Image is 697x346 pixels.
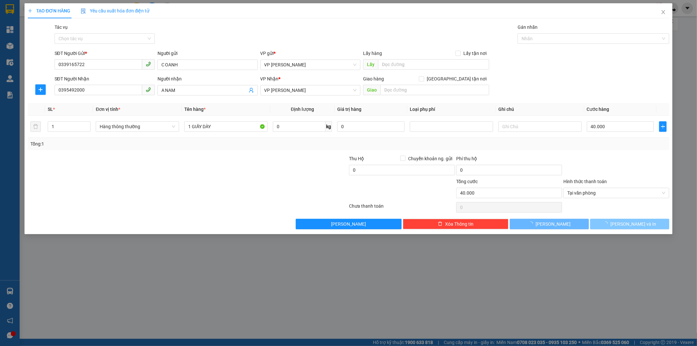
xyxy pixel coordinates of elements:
[337,121,405,132] input: 0
[445,220,473,228] span: Xóa Thông tin
[403,219,509,229] button: deleteXóa Thông tin
[567,188,665,198] span: Tại văn phòng
[325,121,332,132] span: kg
[146,87,151,92] span: phone
[363,59,378,70] span: Lấy
[498,121,582,132] input: Ghi Chú
[363,85,380,95] span: Giao
[337,107,361,112] span: Giá trị hàng
[378,59,489,70] input: Dọc đường
[81,8,150,13] span: Yêu cầu xuất hóa đơn điện tử
[249,88,254,93] span: user-add
[184,107,206,112] span: Tên hàng
[603,221,610,226] span: loading
[81,9,86,14] img: icon
[363,51,382,56] span: Lấy hàng
[659,121,667,132] button: plus
[654,3,672,22] button: Close
[587,107,609,112] span: Cước hàng
[590,219,669,229] button: [PERSON_NAME] và In
[260,50,361,57] div: VP gửi
[536,220,571,228] span: [PERSON_NAME]
[158,50,258,57] div: Người gửi
[461,50,489,57] span: Lấy tận nơi
[264,60,357,70] span: VP Hồng Lĩnh
[563,179,607,184] label: Hình thức thanh toán
[349,156,364,161] span: Thu Hộ
[296,219,402,229] button: [PERSON_NAME]
[610,220,656,228] span: [PERSON_NAME] và In
[28,8,70,13] span: TẠO ĐƠN HÀNG
[331,220,366,228] span: [PERSON_NAME]
[518,25,538,30] label: Gán nhãn
[528,221,536,226] span: loading
[661,9,666,15] span: close
[380,85,489,95] input: Dọc đường
[349,202,456,214] div: Chưa thanh toán
[55,25,68,30] label: Tác vụ
[100,122,175,131] span: Hàng thông thường
[55,75,155,82] div: SĐT Người Nhận
[496,103,584,116] th: Ghi chú
[36,87,45,92] span: plus
[424,75,489,82] span: [GEOGRAPHIC_DATA] tận nơi
[291,107,314,112] span: Định lượng
[146,61,151,67] span: phone
[264,85,357,95] span: VP Hoàng Liệt
[184,121,268,132] input: VD: Bàn, Ghế
[510,219,589,229] button: [PERSON_NAME]
[456,179,478,184] span: Tổng cước
[659,124,666,129] span: plus
[30,140,269,147] div: Tổng: 1
[48,107,53,112] span: SL
[456,155,562,165] div: Phí thu hộ
[260,76,279,81] span: VP Nhận
[28,9,32,13] span: plus
[30,121,41,132] button: delete
[407,103,496,116] th: Loại phụ phí
[96,107,120,112] span: Đơn vị tính
[438,221,442,227] span: delete
[35,84,46,95] button: plus
[55,50,155,57] div: SĐT Người Gửi
[158,75,258,82] div: Người nhận
[363,76,384,81] span: Giao hàng
[406,155,455,162] span: Chuyển khoản ng. gửi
